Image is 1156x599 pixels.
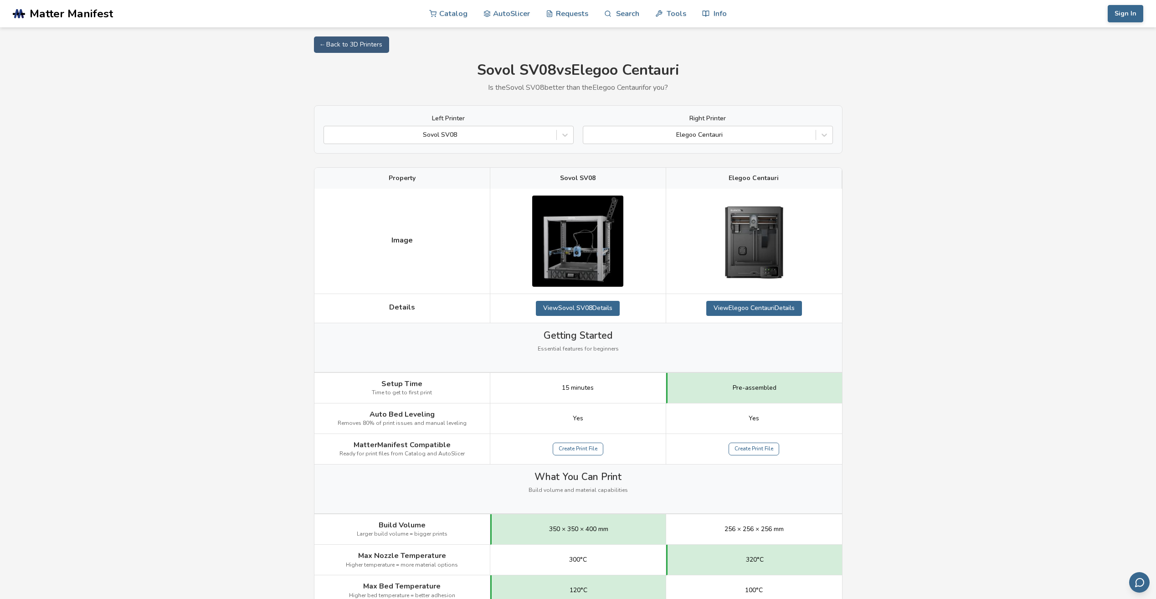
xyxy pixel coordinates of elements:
[314,83,843,92] p: Is the Sovol SV08 better than the Elegoo Centauri for you?
[729,175,779,182] span: Elegoo Centauri
[370,410,435,418] span: Auto Bed Leveling
[1108,5,1143,22] button: Sign In
[570,587,587,594] span: 120°C
[1129,572,1150,593] button: Send feedback via email
[314,62,843,79] h1: Sovol SV08 vs Elegoo Centauri
[338,420,467,427] span: Removes 80% of print issues and manual leveling
[379,521,426,529] span: Build Volume
[349,593,455,599] span: Higher bed temperature = better adhesion
[538,346,619,352] span: Essential features for beginners
[706,301,802,315] a: ViewElegoo CentauriDetails
[749,415,759,422] span: Yes
[724,526,784,533] span: 256 × 256 × 256 mm
[549,526,608,533] span: 350 × 350 × 400 mm
[30,7,113,20] span: Matter Manifest
[536,301,620,315] a: ViewSovol SV08Details
[733,384,776,392] span: Pre-assembled
[562,384,594,392] span: 15 minutes
[354,441,451,449] span: MatterManifest Compatible
[529,487,628,494] span: Build volume and material capabilities
[314,36,389,53] a: ← Back to 3D Printers
[588,131,590,139] input: Elegoo Centauri
[569,556,587,563] span: 300°C
[363,582,441,590] span: Max Bed Temperature
[560,175,596,182] span: Sovol SV08
[544,330,612,341] span: Getting Started
[534,471,622,482] span: What You Can Print
[709,196,800,287] img: Elegoo Centauri
[532,196,623,287] img: Sovol SV08
[389,175,416,182] span: Property
[381,380,422,388] span: Setup Time
[745,587,763,594] span: 100°C
[339,451,465,457] span: Ready for print files from Catalog and AutoSlicer
[358,552,446,560] span: Max Nozzle Temperature
[583,115,833,122] label: Right Printer
[746,556,764,563] span: 320°C
[729,443,779,455] a: Create Print File
[346,562,458,568] span: Higher temperature = more material options
[573,415,583,422] span: Yes
[553,443,603,455] a: Create Print File
[357,531,447,537] span: Larger build volume = bigger prints
[329,131,330,139] input: Sovol SV08
[372,390,432,396] span: Time to get to first print
[391,236,413,244] span: Image
[324,115,574,122] label: Left Printer
[389,303,415,311] span: Details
